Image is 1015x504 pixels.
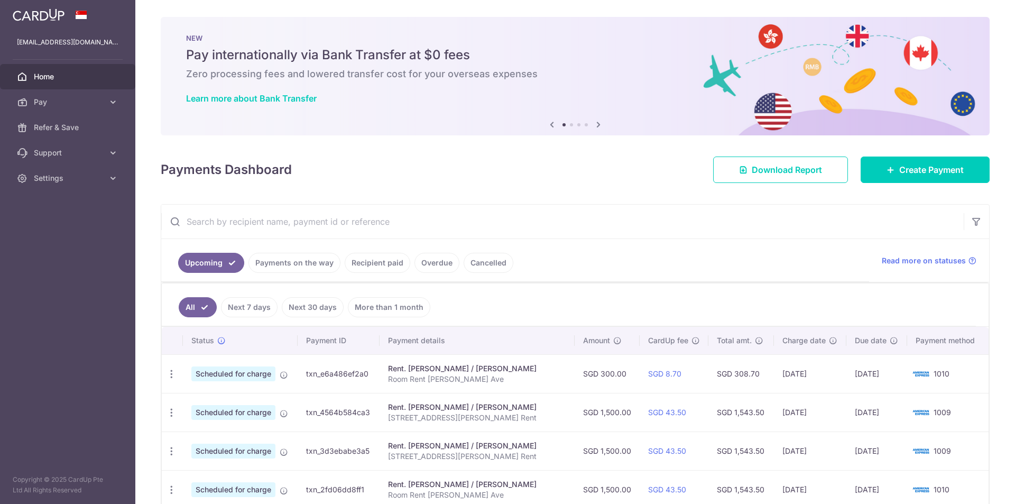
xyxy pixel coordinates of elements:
img: CardUp [13,8,64,21]
a: Learn more about Bank Transfer [186,93,317,104]
span: 1010 [934,369,949,378]
a: SGD 43.50 [648,485,686,494]
td: SGD 1,543.50 [708,393,773,432]
a: More than 1 month [348,297,430,317]
td: [DATE] [774,432,847,470]
div: Rent. [PERSON_NAME] / [PERSON_NAME] [388,363,566,374]
th: Payment details [380,327,575,354]
td: txn_3d3ebabe3a5 [298,432,380,470]
td: [DATE] [774,393,847,432]
td: SGD 300.00 [575,354,640,393]
span: Charge date [782,335,826,346]
p: NEW [186,34,964,42]
span: Download Report [752,163,822,176]
span: Refer & Save [34,122,104,133]
p: [EMAIL_ADDRESS][DOMAIN_NAME] [17,37,118,48]
a: All [179,297,217,317]
a: SGD 8.70 [648,369,681,378]
p: Room Rent [PERSON_NAME] Ave [388,374,566,384]
span: Pay [34,97,104,107]
span: Scheduled for charge [191,405,275,420]
td: [DATE] [774,354,847,393]
h6: Zero processing fees and lowered transfer cost for your overseas expenses [186,68,964,80]
th: Payment ID [298,327,380,354]
td: SGD 1,500.00 [575,432,640,470]
img: Bank Card [910,406,931,419]
span: Due date [855,335,887,346]
span: CardUp fee [648,335,688,346]
img: Bank transfer banner [161,17,990,135]
td: SGD 308.70 [708,354,773,393]
td: SGD 1,500.00 [575,393,640,432]
p: Room Rent [PERSON_NAME] Ave [388,490,566,500]
td: [DATE] [846,432,907,470]
p: [STREET_ADDRESS][PERSON_NAME] Rent [388,413,566,423]
span: Total amt. [717,335,752,346]
a: Read more on statuses [882,255,976,266]
img: Bank Card [910,483,931,496]
input: Search by recipient name, payment id or reference [161,205,964,239]
a: Create Payment [861,157,990,183]
a: Next 7 days [221,297,278,317]
td: txn_e6a486ef2a0 [298,354,380,393]
img: Bank Card [910,445,931,457]
a: Overdue [414,253,459,273]
div: Rent. [PERSON_NAME] / [PERSON_NAME] [388,479,566,490]
span: Support [34,148,104,158]
span: Create Payment [899,163,964,176]
a: Upcoming [178,253,244,273]
a: Cancelled [464,253,513,273]
td: [DATE] [846,354,907,393]
td: SGD 1,543.50 [708,432,773,470]
a: Download Report [713,157,848,183]
span: Scheduled for charge [191,482,275,497]
p: [STREET_ADDRESS][PERSON_NAME] Rent [388,451,566,462]
a: SGD 43.50 [648,446,686,455]
span: Status [191,335,214,346]
span: Read more on statuses [882,255,966,266]
a: Recipient paid [345,253,410,273]
td: [DATE] [846,393,907,432]
span: Amount [583,335,610,346]
div: Rent. [PERSON_NAME] / [PERSON_NAME] [388,441,566,451]
th: Payment method [907,327,989,354]
span: 1009 [934,446,951,455]
span: 1010 [934,485,949,494]
span: Settings [34,173,104,184]
span: Scheduled for charge [191,444,275,459]
span: Home [34,71,104,82]
a: Payments on the way [248,253,340,273]
div: Rent. [PERSON_NAME] / [PERSON_NAME] [388,402,566,413]
img: Bank Card [910,368,931,380]
a: SGD 43.50 [648,408,686,417]
h4: Payments Dashboard [161,160,292,179]
h5: Pay internationally via Bank Transfer at $0 fees [186,47,964,63]
span: 1009 [934,408,951,417]
td: txn_4564b584ca3 [298,393,380,432]
span: Scheduled for charge [191,366,275,381]
a: Next 30 days [282,297,344,317]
